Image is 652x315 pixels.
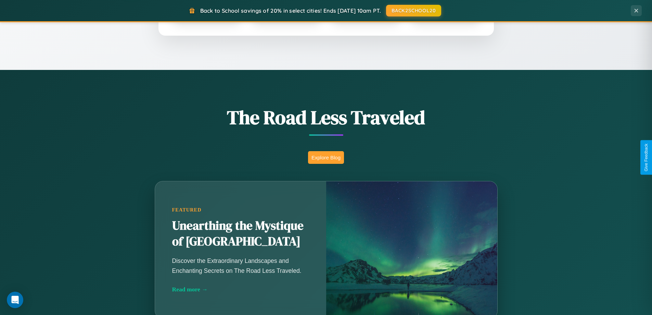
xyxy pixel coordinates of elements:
[172,218,309,250] h2: Unearthing the Mystique of [GEOGRAPHIC_DATA]
[7,292,23,308] div: Open Intercom Messenger
[308,151,344,164] button: Explore Blog
[644,144,649,171] div: Give Feedback
[386,5,441,16] button: BACK2SCHOOL20
[172,256,309,275] p: Discover the Extraordinary Landscapes and Enchanting Secrets on The Road Less Traveled.
[172,286,309,293] div: Read more →
[121,104,532,131] h1: The Road Less Traveled
[200,7,381,14] span: Back to School savings of 20% in select cities! Ends [DATE] 10am PT.
[172,207,309,213] div: Featured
